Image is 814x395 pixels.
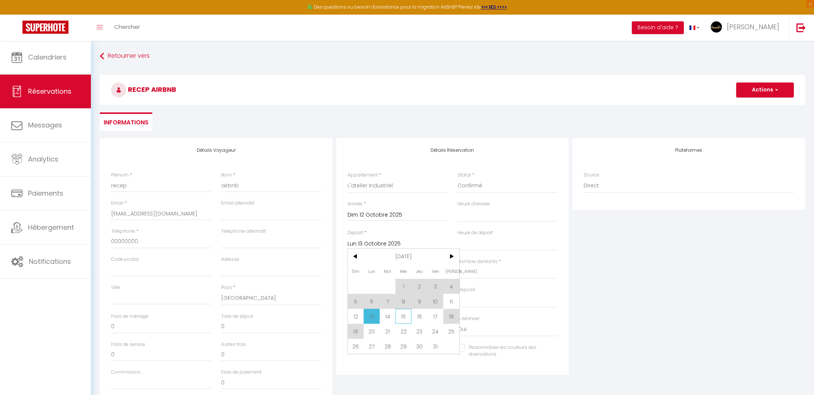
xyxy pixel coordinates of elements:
[221,313,253,320] label: Taxe de séjour
[364,264,380,279] span: Lun
[100,112,152,131] li: Informations
[364,339,380,354] span: 27
[221,200,254,207] label: Email alternatif
[348,294,364,309] span: 5
[364,324,380,339] span: 20
[736,82,794,97] button: Actions
[221,256,239,263] label: Adresse
[111,228,135,235] label: Téléphone
[711,21,722,33] img: ...
[111,256,139,263] label: Code postal
[364,309,380,324] span: 13
[111,148,321,153] h4: Détails Voyageur
[411,309,428,324] span: 16
[584,148,794,153] h4: Plateformes
[221,172,232,179] label: Nom
[28,223,74,232] span: Hébergement
[111,369,141,376] label: Commission
[380,309,396,324] span: 14
[364,249,443,264] span: [DATE]
[395,324,411,339] span: 22
[458,172,471,179] label: Statut
[348,172,378,179] label: Appartement
[458,200,490,208] label: Heure d'arrivée
[395,264,411,279] span: Mer
[443,264,459,279] span: [PERSON_NAME]
[727,22,779,31] span: [PERSON_NAME]
[411,294,428,309] span: 9
[221,284,232,291] label: Pays
[443,309,459,324] span: 18
[395,339,411,354] span: 29
[28,87,71,96] span: Réservations
[114,23,140,31] span: Chercher
[364,294,380,309] span: 6
[111,313,149,320] label: Frais de ménage
[796,23,806,32] img: logout
[427,324,443,339] span: 24
[28,154,58,164] span: Analytics
[348,249,364,264] span: <
[411,279,428,294] span: 2
[411,324,428,339] span: 23
[380,339,396,354] span: 28
[22,21,68,34] img: Super Booking
[28,189,63,198] span: Paiements
[411,264,428,279] span: Jeu
[443,249,459,264] span: >
[458,286,475,293] label: Deposit
[348,309,364,324] span: 12
[705,15,789,41] a: ... [PERSON_NAME]
[380,264,396,279] span: Mar
[584,172,599,179] label: Source
[395,279,411,294] span: 1
[111,85,176,94] span: recep airbnb
[28,52,67,62] span: Calendriers
[348,264,364,279] span: Dim
[458,315,480,322] label: A relancer
[458,229,493,236] label: Heure de départ
[632,21,684,34] button: Besoin d'aide ?
[28,120,62,130] span: Messages
[395,294,411,309] span: 8
[111,341,145,348] label: Frais de service
[111,172,129,179] label: Prénom
[348,200,362,208] label: Arrivée
[427,309,443,324] span: 17
[427,264,443,279] span: Ven
[348,229,363,236] label: Départ
[348,324,364,339] span: 19
[443,294,459,309] span: 11
[221,341,246,348] label: Autres frais
[427,339,443,354] span: 31
[100,49,805,63] a: Retourner vers
[427,279,443,294] span: 3
[458,258,498,265] label: Nombre d'enfants
[380,324,396,339] span: 21
[481,4,507,10] a: >>> ICI <<<<
[29,257,71,266] span: Notifications
[443,324,459,339] span: 25
[380,294,396,309] span: 7
[348,339,364,354] span: 26
[221,228,266,235] label: Téléphone alternatif
[108,15,146,41] a: Chercher
[111,200,123,207] label: Email
[395,309,411,324] span: 15
[443,279,459,294] span: 4
[427,294,443,309] span: 10
[348,148,558,153] h4: Détails Réservation
[411,339,428,354] span: 30
[111,284,120,291] label: Ville
[221,369,261,376] label: Frais de paiement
